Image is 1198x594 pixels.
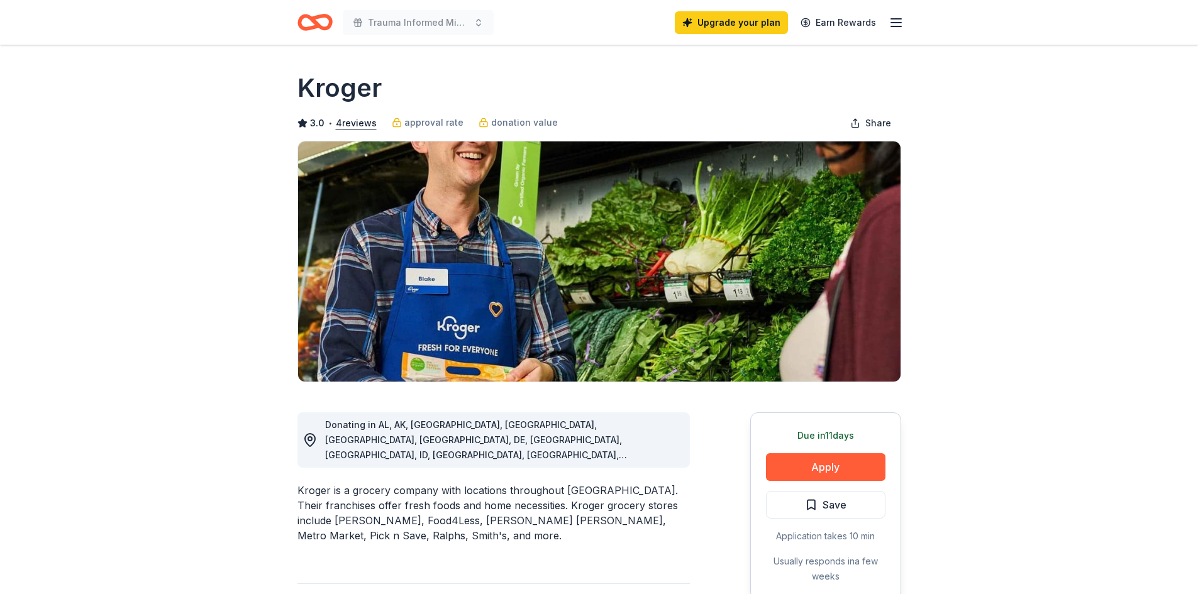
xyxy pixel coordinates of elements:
[298,141,901,382] img: Image for Kroger
[766,453,885,481] button: Apply
[766,491,885,519] button: Save
[766,554,885,584] div: Usually responds in a few weeks
[491,115,558,130] span: donation value
[310,116,324,131] span: 3.0
[328,118,332,128] span: •
[865,116,891,131] span: Share
[336,116,377,131] button: 4reviews
[343,10,494,35] button: Trauma Informed Ministry
[404,115,463,130] span: approval rate
[766,529,885,544] div: Application takes 10 min
[368,15,469,30] span: Trauma Informed Ministry
[297,8,333,37] a: Home
[479,115,558,130] a: donation value
[675,11,788,34] a: Upgrade your plan
[297,70,382,106] h1: Kroger
[840,111,901,136] button: Share
[392,115,463,130] a: approval rate
[297,483,690,543] div: Kroger is a grocery company with locations throughout [GEOGRAPHIC_DATA]. Their franchises offer f...
[823,497,846,513] span: Save
[793,11,884,34] a: Earn Rewards
[325,419,627,581] span: Donating in AL, AK, [GEOGRAPHIC_DATA], [GEOGRAPHIC_DATA], [GEOGRAPHIC_DATA], [GEOGRAPHIC_DATA], D...
[766,428,885,443] div: Due in 11 days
